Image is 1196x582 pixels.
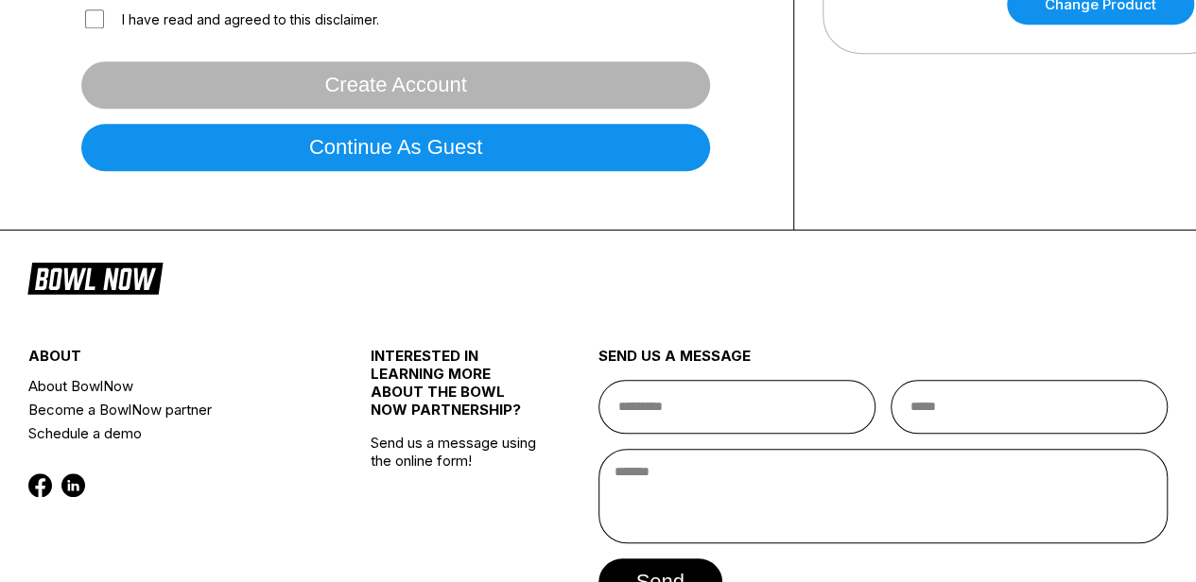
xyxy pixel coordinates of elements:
[371,347,542,434] div: INTERESTED IN LEARNING MORE ABOUT THE BOWL NOW PARTNERSHIP?
[28,398,313,421] a: Become a BowlNow partner
[598,347,1169,380] div: send us a message
[28,347,313,374] div: about
[28,374,313,398] a: About BowlNow
[81,124,710,171] button: Continue as guest
[81,7,379,31] label: I have read and agreed to this disclaimer.
[85,9,104,28] input: I have read and agreed to this disclaimer.
[28,421,313,445] a: Schedule a demo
